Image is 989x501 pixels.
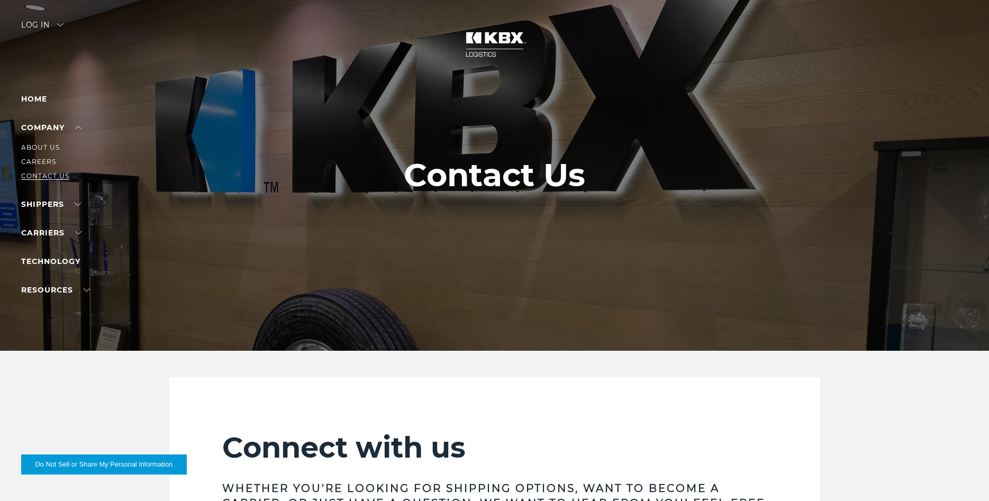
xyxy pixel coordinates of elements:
div: Log in [21,21,63,37]
a: Home [21,94,47,104]
a: Technology [21,257,80,266]
h1: Contact Us [404,157,585,193]
h2: Connect with us [222,430,767,465]
a: RESOURCES [21,285,90,295]
a: Carriers [21,228,81,238]
a: Careers [21,158,56,166]
a: Contact Us [21,172,69,180]
a: About Us [21,143,60,151]
button: Do Not Sell or Share My Personal Information [21,454,187,475]
a: Company [21,123,81,132]
img: arrow [57,23,63,26]
a: SHIPPERS [21,199,81,209]
img: kbx logo [455,21,534,68]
